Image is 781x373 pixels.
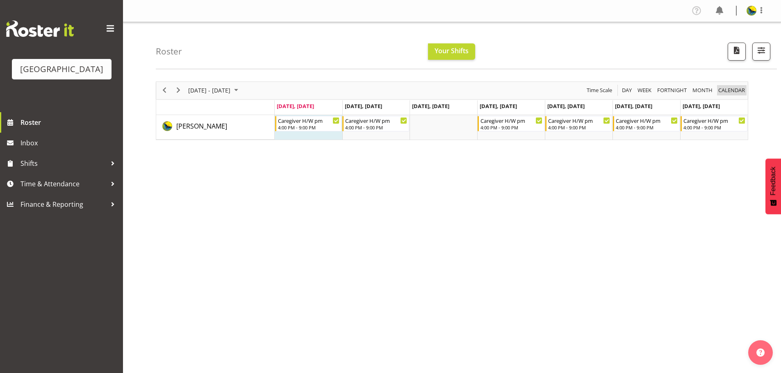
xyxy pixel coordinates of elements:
span: Month [692,85,713,95]
div: Caregiver H/W pm [480,116,542,124]
div: Gemma Hall"s event - Caregiver H/W pm Begin From Saturday, September 27, 2025 at 4:00:00 PM GMT+1... [613,116,680,131]
button: Previous [159,85,170,95]
div: Caregiver H/W pm [278,116,340,124]
span: [PERSON_NAME] [176,122,227,131]
span: Your Shifts [435,46,469,55]
div: 4:00 PM - 9:00 PM [278,124,340,131]
td: Gemma Hall resource [156,115,275,140]
div: 4:00 PM - 9:00 PM [616,124,678,131]
div: previous period [157,82,171,99]
h4: Roster [156,47,182,56]
img: gemma-hall22491374b5f274993ff8414464fec47f.png [747,6,756,16]
span: [DATE], [DATE] [547,102,585,110]
span: [DATE], [DATE] [412,102,449,110]
span: Roster [20,116,119,129]
div: Gemma Hall"s event - Caregiver H/W pm Begin From Tuesday, September 23, 2025 at 4:00:00 PM GMT+12... [342,116,409,131]
a: [PERSON_NAME] [176,121,227,131]
div: 4:00 PM - 9:00 PM [345,124,407,131]
span: Inbox [20,137,119,149]
span: Day [621,85,633,95]
button: Your Shifts [428,43,475,60]
button: Download a PDF of the roster according to the set date range. [728,43,746,61]
span: [DATE] - [DATE] [187,85,231,95]
div: Timeline Week of September 22, 2025 [156,81,748,140]
div: Gemma Hall"s event - Caregiver H/W pm Begin From Monday, September 22, 2025 at 4:00:00 PM GMT+12:... [275,116,342,131]
div: Gemma Hall"s event - Caregiver H/W pm Begin From Friday, September 26, 2025 at 4:00:00 PM GMT+12:... [545,116,612,131]
span: [DATE], [DATE] [480,102,517,110]
button: Month [717,85,747,95]
button: Timeline Month [691,85,714,95]
span: Time Scale [586,85,613,95]
button: Timeline Day [621,85,633,95]
div: Caregiver H/W pm [345,116,407,124]
div: 4:00 PM - 9:00 PM [480,124,542,131]
div: Gemma Hall"s event - Caregiver H/W pm Begin From Sunday, September 28, 2025 at 4:00:00 PM GMT+13:... [681,116,747,131]
button: September 2025 [187,85,242,95]
button: Timeline Week [636,85,653,95]
div: Caregiver H/W pm [683,116,745,124]
span: calendar [717,85,746,95]
span: [DATE], [DATE] [683,102,720,110]
button: Time Scale [585,85,614,95]
div: next period [171,82,185,99]
span: Finance & Reporting [20,198,107,210]
span: Feedback [770,167,777,195]
img: Rosterit website logo [6,20,74,37]
span: [DATE], [DATE] [277,102,314,110]
button: Fortnight [656,85,688,95]
span: Week [637,85,652,95]
div: Gemma Hall"s event - Caregiver H/W pm Begin From Thursday, September 25, 2025 at 4:00:00 PM GMT+1... [478,116,544,131]
span: [DATE], [DATE] [615,102,652,110]
div: September 22 - 28, 2025 [185,82,243,99]
div: 4:00 PM - 9:00 PM [548,124,610,131]
button: Filter Shifts [752,43,770,61]
img: help-xxl-2.png [756,348,765,357]
table: Timeline Week of September 22, 2025 [275,115,748,140]
div: [GEOGRAPHIC_DATA] [20,63,103,75]
button: Next [173,85,184,95]
span: Shifts [20,157,107,170]
span: Time & Attendance [20,178,107,190]
div: Caregiver H/W pm [548,116,610,124]
span: [DATE], [DATE] [345,102,382,110]
div: 4:00 PM - 9:00 PM [683,124,745,131]
button: Feedback - Show survey [765,158,781,214]
div: Caregiver H/W pm [616,116,678,124]
span: Fortnight [656,85,688,95]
